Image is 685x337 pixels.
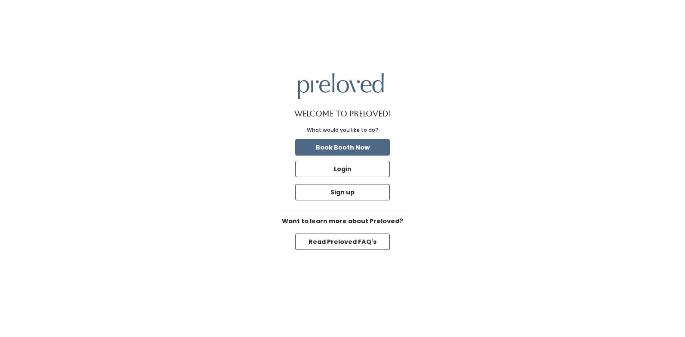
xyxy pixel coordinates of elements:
[293,159,392,179] a: Login
[295,184,390,200] button: Sign up
[295,139,390,156] button: Book Booth Now
[298,73,384,99] img: preloved logo
[294,109,391,118] h1: Welcome to Preloved!
[278,218,407,225] h6: Want to learn more about Preloved?
[293,182,392,202] a: Sign up
[295,161,390,177] button: Login
[307,126,378,134] div: What would you like to do?
[295,234,390,250] button: Read Preloved FAQ's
